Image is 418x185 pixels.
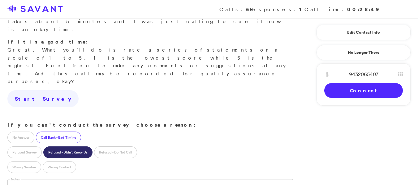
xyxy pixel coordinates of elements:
label: Notes [10,177,21,182]
label: Call Back - Bad Timing [36,132,81,143]
strong: 6 [246,6,250,13]
label: No Answer [7,132,34,143]
a: Connect [324,83,403,98]
a: No Longer There [317,45,411,60]
label: Wrong Number [7,161,41,173]
label: Wrong Contact [43,161,76,173]
label: Refused - Do Not Call [94,146,137,158]
strong: 1 [299,6,304,13]
strong: If it is a good time: [7,38,87,45]
label: Refused - Didn't Know Us [43,146,93,158]
a: Edit Contact Info [324,27,403,37]
strong: If you can't conduct the survey choose a reason: [7,121,196,128]
a: Start Survey [7,90,79,107]
p: Great. What you'll do is rate a series of statements on a scale of 1 to 5. 1 is the lowest score ... [7,38,293,86]
strong: 00:28:49 [347,6,380,13]
label: Refused Survey [7,146,42,158]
